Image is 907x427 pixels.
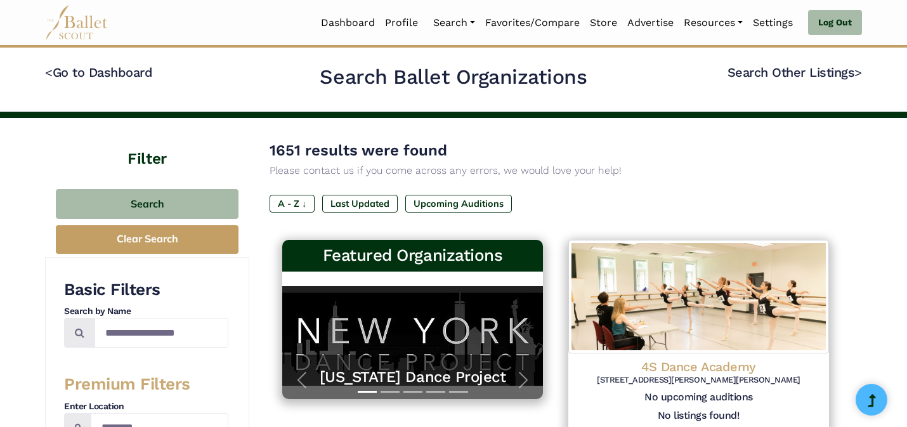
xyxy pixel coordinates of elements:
[358,384,377,399] button: Slide 1
[578,391,819,404] h5: No upcoming auditions
[64,400,228,413] h4: Enter Location
[64,305,228,318] h4: Search by Name
[679,10,748,36] a: Resources
[578,375,819,386] h6: [STREET_ADDRESS][PERSON_NAME][PERSON_NAME]
[403,384,422,399] button: Slide 3
[95,318,228,348] input: Search by names...
[64,279,228,301] h3: Basic Filters
[658,409,740,423] h5: No listings found!
[585,10,622,36] a: Store
[568,240,829,353] img: Logo
[380,10,423,36] a: Profile
[808,10,862,36] a: Log Out
[56,225,238,254] button: Clear Search
[270,195,315,213] label: A - Z ↓
[426,384,445,399] button: Slide 4
[728,65,862,80] a: Search Other Listings>
[405,195,512,213] label: Upcoming Auditions
[381,384,400,399] button: Slide 2
[292,245,533,266] h3: Featured Organizations
[320,64,587,91] h2: Search Ballet Organizations
[45,64,53,80] code: <
[64,374,228,395] h3: Premium Filters
[578,358,819,375] h4: 4S Dance Academy
[622,10,679,36] a: Advertise
[748,10,798,36] a: Settings
[270,162,842,179] p: Please contact us if you come across any errors, we would love your help!
[316,10,380,36] a: Dashboard
[322,195,398,213] label: Last Updated
[449,384,468,399] button: Slide 5
[295,367,530,387] a: [US_STATE] Dance Project
[480,10,585,36] a: Favorites/Compare
[428,10,480,36] a: Search
[56,189,238,219] button: Search
[45,118,249,170] h4: Filter
[270,141,447,159] span: 1651 results were found
[854,64,862,80] code: >
[45,65,152,80] a: <Go to Dashboard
